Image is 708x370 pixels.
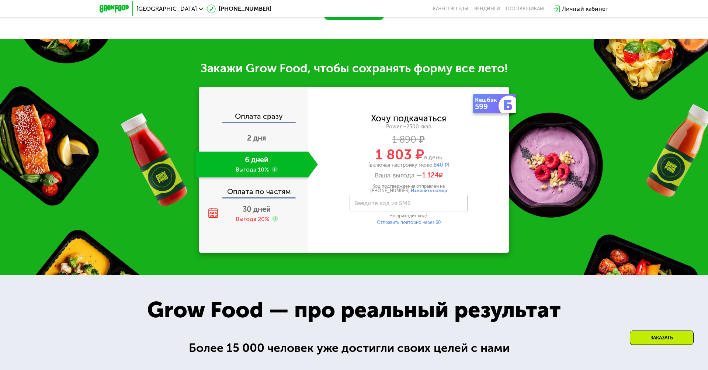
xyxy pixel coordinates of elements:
div: (включая настройку меню: ) [308,163,509,168]
div: Заказать [630,331,694,345]
div: Оплата по частям [200,180,308,197]
span: 30 дней [243,205,271,214]
span: ₽ [422,172,443,180]
span: Изменить номер [411,188,447,193]
div: Кешбэк [475,97,500,103]
div: Личный кабинет [562,4,608,13]
div: Не приходит код? [350,214,468,218]
div: Grow Food — про реальный результат [131,293,577,326]
span: 2 дня [247,134,266,142]
a: [PHONE_NUMBER] [207,4,271,13]
span: в день [424,154,442,161]
div: Оплата сразу [200,113,308,122]
div: Power ~2500 ккал [308,124,509,130]
div: Ваша выгода — [308,172,509,180]
span: 840 ₽ [434,162,448,168]
div: Хочу подкачаться [371,114,446,122]
a: Качество еды [433,6,468,12]
div: Код подтверждения отправлен на [PHONE_NUMBER]. [350,184,468,193]
div: Выгода 20% [236,215,269,223]
div: Более 15 000 человек уже достигли своих целей с нами [189,339,519,357]
div: 599 [475,103,500,110]
div: 1 890 ₽ [308,136,509,144]
div: поставщикам [506,6,544,12]
label: Введите код из SMS [354,201,411,205]
span: 1 124 [422,171,439,179]
span: [GEOGRAPHIC_DATA] [136,6,197,12]
span: 1 803 ₽ [375,146,424,163]
a: Вендинги [474,6,500,12]
div: Отправить повторно через 60 [350,220,468,225]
